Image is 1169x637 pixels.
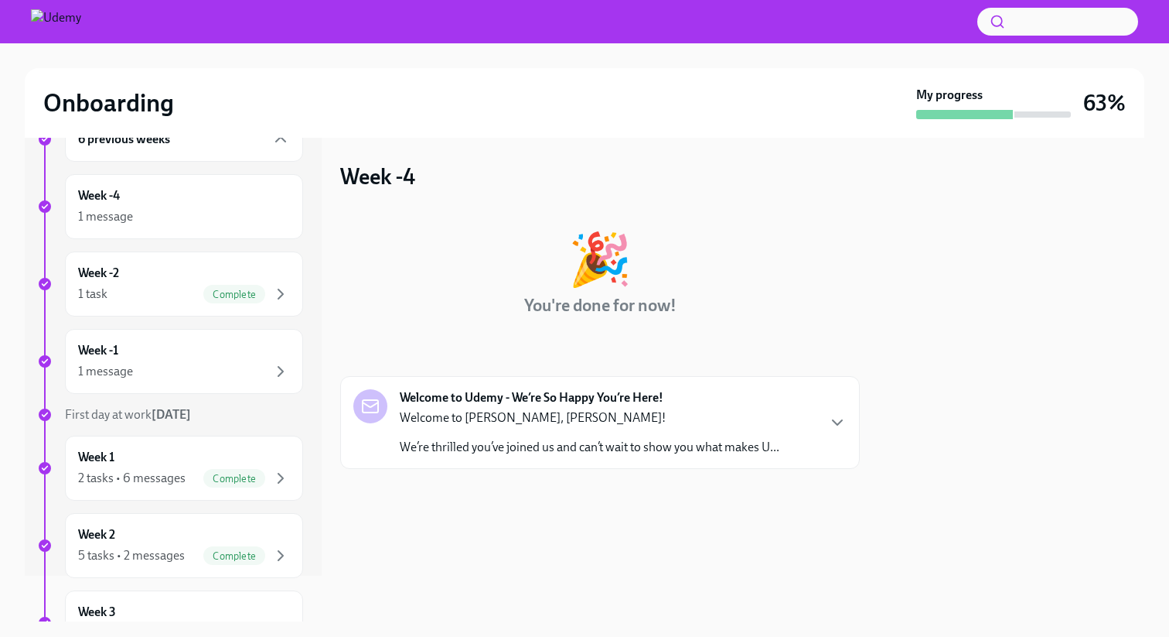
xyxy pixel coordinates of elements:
[1083,89,1126,117] h3: 63%
[37,436,303,501] a: Week 12 tasks • 6 messagesComplete
[524,294,677,317] h4: You're done for now!
[31,9,81,34] img: Udemy
[65,117,303,162] div: 6 previous weeks
[340,163,415,190] h3: Week -4
[78,342,118,359] h6: Week -1
[78,604,116,621] h6: Week 3
[400,409,779,426] p: Welcome to [PERSON_NAME], [PERSON_NAME]!
[78,526,115,543] h6: Week 2
[78,470,186,487] div: 2 tasks • 6 messages
[203,550,265,562] span: Complete
[37,329,303,394] a: Week -11 message
[37,513,303,578] a: Week 25 tasks • 2 messagesComplete
[78,131,170,148] h6: 6 previous weeks
[37,174,303,239] a: Week -41 message
[43,87,174,118] h2: Onboarding
[400,389,663,406] strong: Welcome to Udemy - We’re So Happy You’re Here!
[65,407,191,422] span: First day at work
[152,407,191,422] strong: [DATE]
[203,289,265,300] span: Complete
[78,363,133,380] div: 1 message
[37,406,303,423] a: First day at work[DATE]
[400,439,779,456] p: We’re thrilled you’ve joined us and can’t wait to show you what makes U...
[78,208,133,225] div: 1 message
[916,87,983,104] strong: My progress
[78,265,119,282] h6: Week -2
[568,234,632,285] div: 🎉
[78,286,107,303] div: 1 task
[203,473,265,485] span: Complete
[78,187,120,204] h6: Week -4
[78,547,185,564] div: 5 tasks • 2 messages
[78,449,114,466] h6: Week 1
[37,252,303,317] a: Week -21 taskComplete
